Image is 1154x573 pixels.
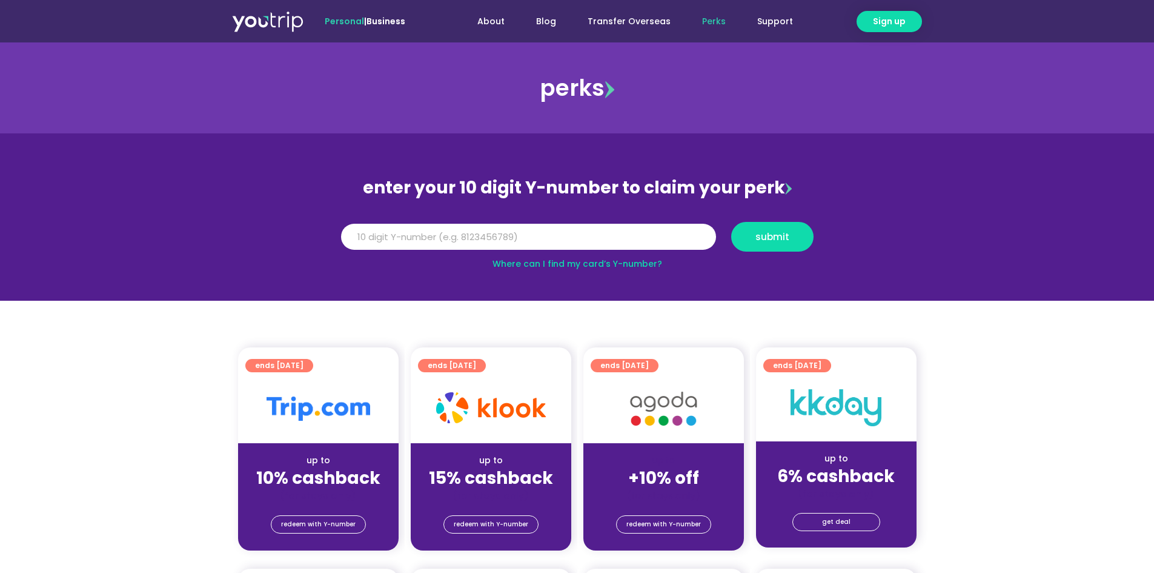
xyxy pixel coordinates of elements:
span: redeem with Y-number [281,516,356,533]
span: redeem with Y-number [626,516,701,533]
span: Sign up [873,15,906,28]
strong: 15% cashback [429,466,553,490]
a: Support [741,10,809,33]
button: submit [731,222,814,252]
a: Blog [520,10,572,33]
strong: +10% off [628,466,699,490]
div: (for stays only) [248,489,389,502]
a: ends [DATE] [418,359,486,372]
div: enter your 10 digit Y-number to claim your perk [335,172,820,204]
a: ends [DATE] [763,359,831,372]
a: redeem with Y-number [271,515,366,534]
a: ends [DATE] [591,359,658,372]
strong: 6% cashback [777,464,895,488]
a: About [462,10,520,33]
span: Personal [325,15,364,27]
a: Transfer Overseas [572,10,686,33]
span: | [325,15,405,27]
span: ends [DATE] [600,359,649,372]
a: get deal [792,513,880,531]
div: up to [248,454,389,467]
div: up to [766,452,907,465]
a: Perks [686,10,741,33]
span: up to [652,454,675,466]
a: ends [DATE] [245,359,313,372]
span: get deal [822,514,851,531]
strong: 10% cashback [256,466,380,490]
div: (for stays only) [766,488,907,500]
a: redeem with Y-number [443,515,539,534]
a: Sign up [857,11,922,32]
a: Business [366,15,405,27]
span: redeem with Y-number [454,516,528,533]
div: (for stays only) [420,489,562,502]
nav: Menu [438,10,809,33]
input: 10 digit Y-number (e.g. 8123456789) [341,224,716,250]
div: (for stays only) [593,489,734,502]
span: ends [DATE] [255,359,303,372]
span: ends [DATE] [428,359,476,372]
form: Y Number [341,222,814,261]
span: submit [755,232,789,241]
a: redeem with Y-number [616,515,711,534]
div: up to [420,454,562,467]
span: ends [DATE] [773,359,821,372]
a: Where can I find my card’s Y-number? [492,258,662,270]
